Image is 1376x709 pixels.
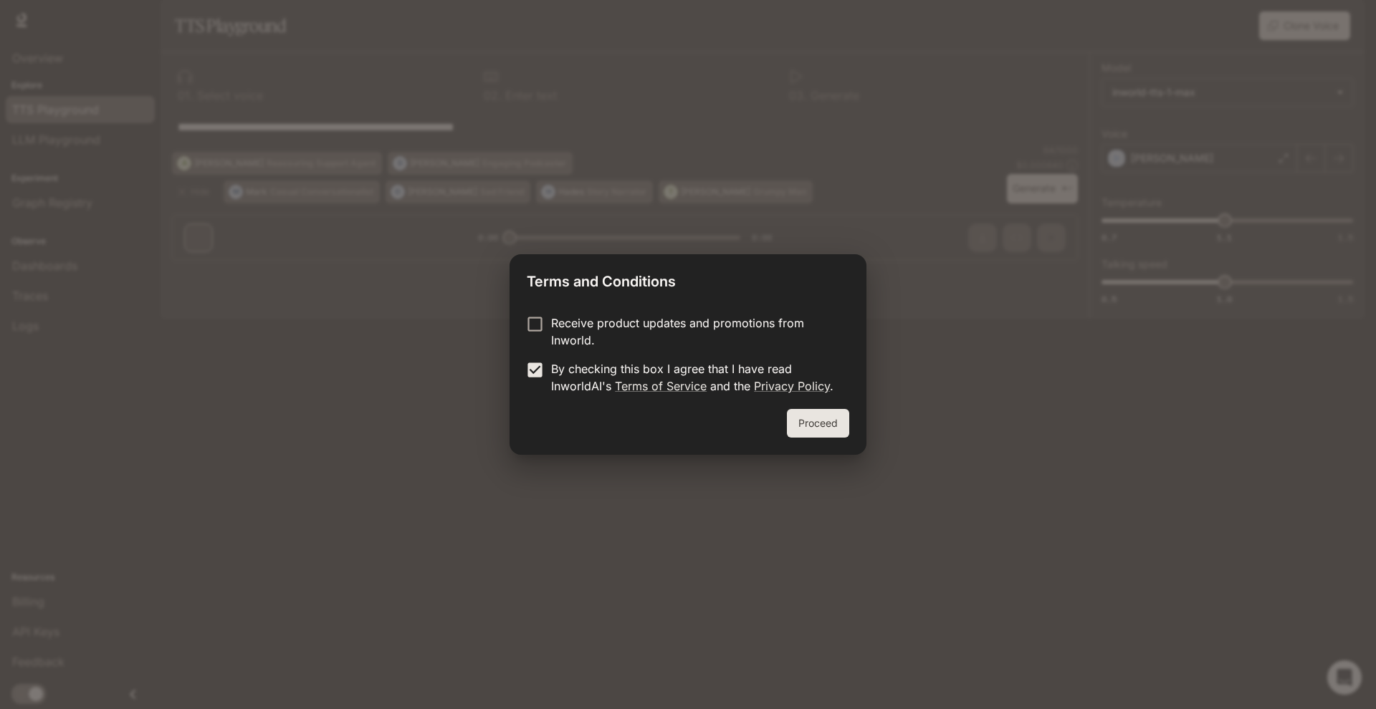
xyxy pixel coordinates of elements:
[551,360,838,395] p: By checking this box I agree that I have read InworldAI's and the .
[754,379,830,393] a: Privacy Policy
[510,254,866,303] h2: Terms and Conditions
[551,314,838,349] p: Receive product updates and promotions from Inworld.
[787,409,849,438] button: Proceed
[615,379,707,393] a: Terms of Service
